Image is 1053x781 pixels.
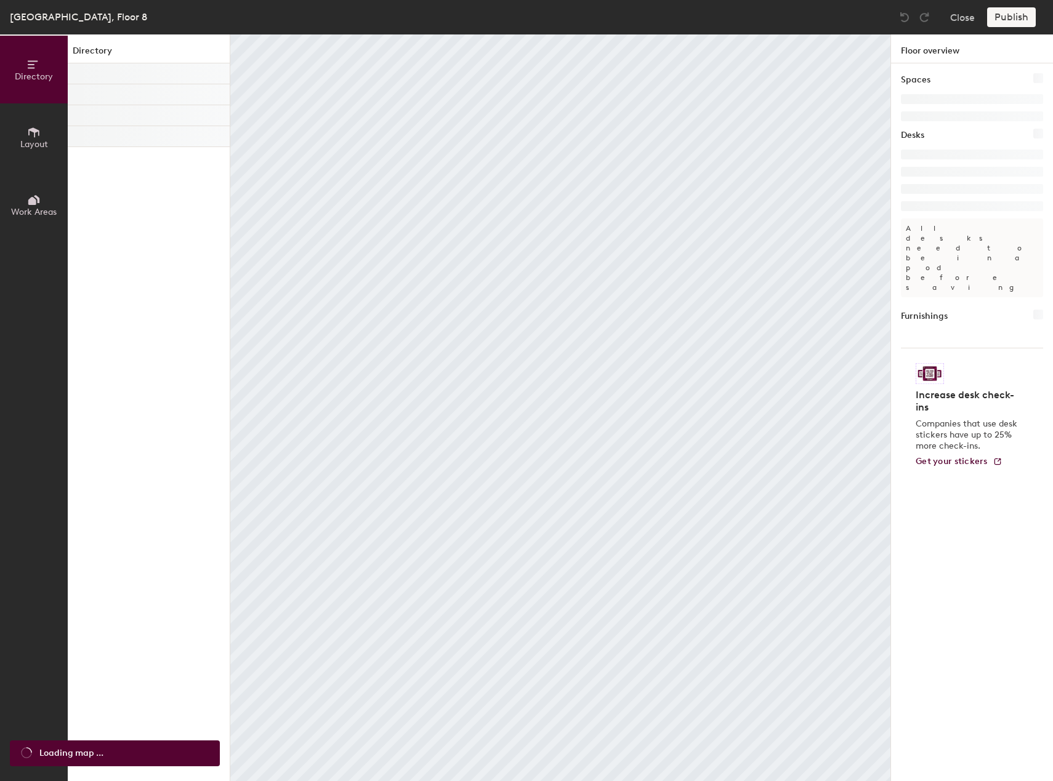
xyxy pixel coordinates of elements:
[230,34,890,781] canvas: Map
[11,207,57,217] span: Work Areas
[916,457,1003,467] a: Get your stickers
[901,73,930,87] h1: Spaces
[916,456,988,467] span: Get your stickers
[901,310,948,323] h1: Furnishings
[916,389,1021,414] h4: Increase desk check-ins
[950,7,975,27] button: Close
[916,419,1021,452] p: Companies that use desk stickers have up to 25% more check-ins.
[20,139,48,150] span: Layout
[39,747,103,760] span: Loading map ...
[918,11,930,23] img: Redo
[901,129,924,142] h1: Desks
[15,71,53,82] span: Directory
[898,11,911,23] img: Undo
[916,363,944,384] img: Sticker logo
[901,218,1043,297] p: All desks need to be in a pod before saving
[10,9,147,25] div: [GEOGRAPHIC_DATA], Floor 8
[891,34,1053,63] h1: Floor overview
[68,44,230,63] h1: Directory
